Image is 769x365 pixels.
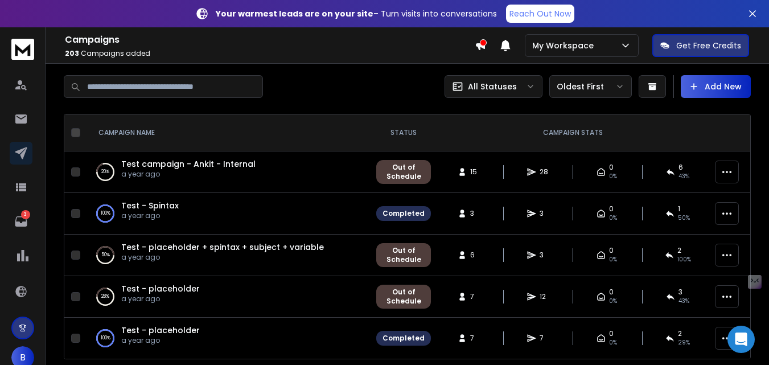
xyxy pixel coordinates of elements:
[121,211,179,220] p: a year ago
[470,167,482,177] span: 15
[468,81,517,92] p: All Statuses
[383,334,425,343] div: Completed
[383,288,425,306] div: Out of Schedule
[677,246,681,255] span: 2
[609,329,614,338] span: 0
[540,251,551,260] span: 3
[369,114,438,151] th: STATUS
[121,200,179,211] a: Test - Spintax
[506,5,574,23] a: Reach Out Now
[85,114,369,151] th: CAMPAIGN NAME
[609,297,617,306] span: 0%
[677,255,691,264] span: 100 %
[85,276,369,318] td: 28%Test - placeholdera year ago
[121,294,200,304] p: a year ago
[678,172,689,181] span: 43 %
[101,333,110,344] p: 100 %
[532,40,598,51] p: My Workspace
[609,288,614,297] span: 0
[470,292,482,301] span: 7
[549,75,632,98] button: Oldest First
[85,235,369,276] td: 50%Test - placeholder + spintax + subject + variablea year ago
[101,291,109,302] p: 28 %
[727,326,755,353] div: Open Intercom Messenger
[540,334,551,343] span: 7
[383,163,425,181] div: Out of Schedule
[85,318,369,359] td: 100%Test - placeholdera year ago
[101,166,109,178] p: 20 %
[101,208,110,219] p: 100 %
[101,249,110,261] p: 50 %
[609,255,617,264] span: 0%
[121,170,256,179] p: a year ago
[383,246,425,264] div: Out of Schedule
[681,75,751,98] button: Add New
[678,204,680,214] span: 1
[216,8,497,19] p: – Turn visits into conversations
[609,214,617,223] span: 0%
[678,163,683,172] span: 6
[121,283,200,294] a: Test - placeholder
[121,158,256,170] a: Test campaign - Ankit - Internal
[676,40,741,51] p: Get Free Credits
[21,210,30,219] p: 3
[85,151,369,193] td: 20%Test campaign - Ankit - Internala year ago
[540,167,551,177] span: 28
[470,209,482,218] span: 3
[383,209,425,218] div: Completed
[678,288,682,297] span: 3
[509,8,571,19] p: Reach Out Now
[121,336,200,345] p: a year ago
[10,210,32,233] a: 3
[609,338,617,347] span: 0%
[609,163,614,172] span: 0
[65,49,475,58] p: Campaigns added
[121,241,324,253] a: Test - placeholder + spintax + subject + variable
[678,329,682,338] span: 2
[609,246,614,255] span: 0
[609,172,617,181] span: 0%
[609,204,614,214] span: 0
[121,253,324,262] p: a year ago
[678,338,690,347] span: 29 %
[85,193,369,235] td: 100%Test - Spintaxa year ago
[652,34,749,57] button: Get Free Credits
[470,334,482,343] span: 7
[11,39,34,60] img: logo
[121,325,200,336] a: Test - placeholder
[65,33,475,47] h1: Campaigns
[540,209,551,218] span: 3
[678,297,689,306] span: 43 %
[470,251,482,260] span: 6
[438,114,708,151] th: CAMPAIGN STATS
[678,214,690,223] span: 50 %
[65,48,79,58] span: 203
[216,8,373,19] strong: Your warmest leads are on your site
[540,292,551,301] span: 12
